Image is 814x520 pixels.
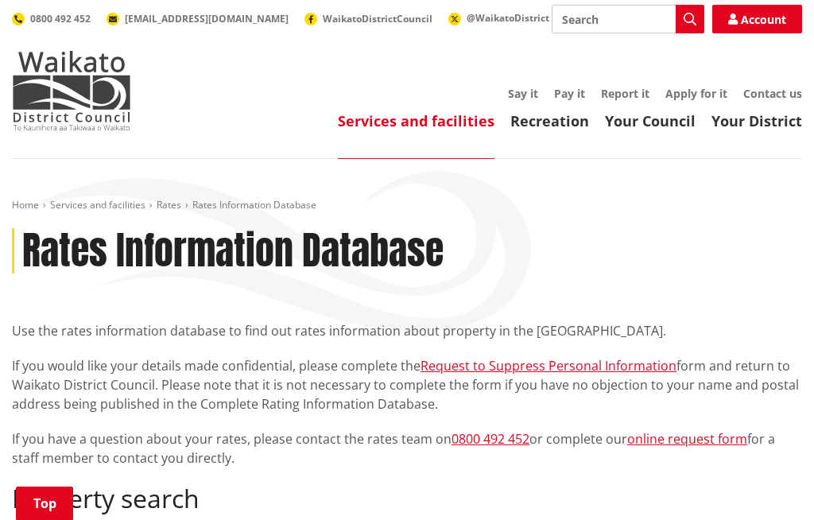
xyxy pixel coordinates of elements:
a: [EMAIL_ADDRESS][DOMAIN_NAME] [107,12,289,25]
p: If you would like your details made confidential, please complete the form and return to Waikato ... [12,356,802,413]
a: Say it [508,86,538,101]
a: Home [12,198,39,211]
span: WaikatoDistrictCouncil [323,12,432,25]
a: 0800 492 452 [452,430,529,448]
span: @WaikatoDistrict [467,11,549,25]
a: 0800 492 452 [12,12,91,25]
a: @WaikatoDistrict [448,11,549,25]
span: 0800 492 452 [30,12,91,25]
span: [EMAIL_ADDRESS][DOMAIN_NAME] [125,12,289,25]
img: Waikato District Council - Te Kaunihera aa Takiwaa o Waikato [12,51,131,130]
p: If you have a question about your rates, please contact the rates team on or complete our for a s... [12,429,802,468]
a: Top [16,487,73,520]
span: Rates Information Database [192,198,316,211]
a: Apply for it [665,86,727,101]
a: Request to Suppress Personal Information [421,357,676,374]
h2: Property search [12,483,802,514]
a: online request form [627,430,747,448]
a: Contact us [743,86,802,101]
h1: Rates Information Database [22,228,444,274]
a: Services and facilities [338,111,494,130]
a: Account [712,5,802,33]
a: Your District [711,111,802,130]
p: Use the rates information database to find out rates information about property in the [GEOGRAPHI... [12,321,802,340]
a: Rates [157,198,181,211]
a: Report it [601,86,649,101]
a: Recreation [510,111,589,130]
a: Services and facilities [50,198,145,211]
a: Your Council [605,111,696,130]
nav: breadcrumb [12,199,802,212]
input: Search input [552,5,704,33]
a: Pay it [554,86,585,101]
a: WaikatoDistrictCouncil [304,12,432,25]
